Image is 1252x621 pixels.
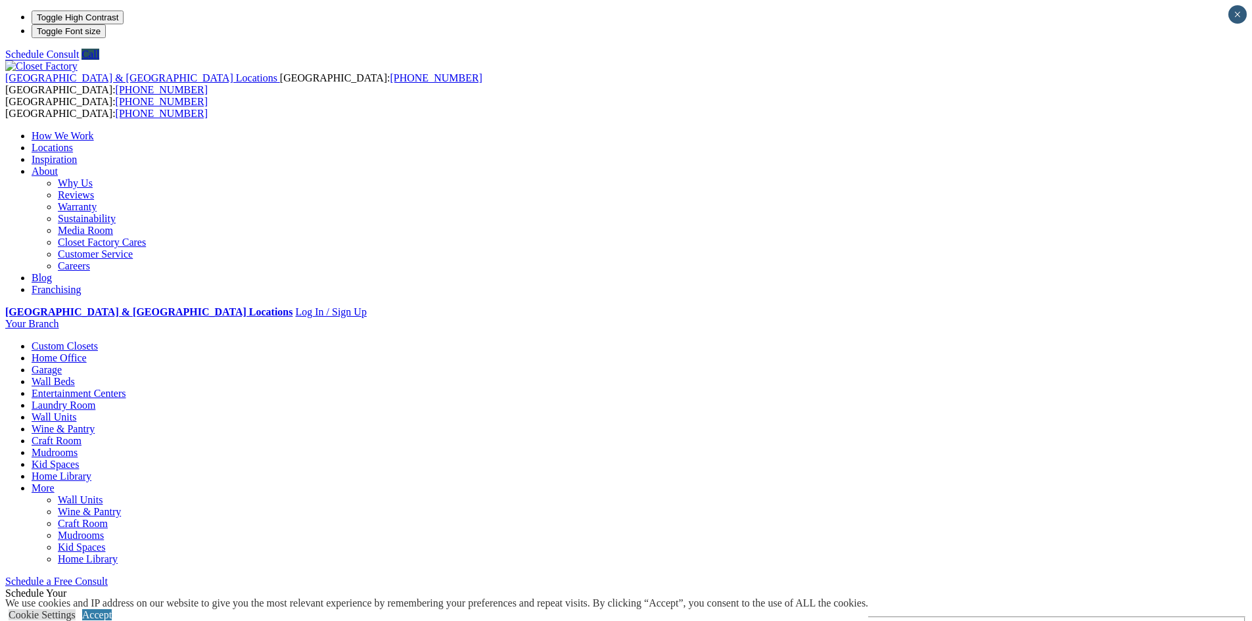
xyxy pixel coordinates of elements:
[116,108,208,119] a: [PHONE_NUMBER]
[58,260,90,271] a: Careers
[32,459,79,470] a: Kid Spaces
[32,411,76,423] a: Wall Units
[5,49,79,60] a: Schedule Consult
[32,352,87,363] a: Home Office
[5,597,868,609] div: We use cookies and IP address on our website to give you the most relevant experience by remember...
[58,248,133,260] a: Customer Service
[9,609,76,620] a: Cookie Settings
[81,49,99,60] a: Call
[116,96,208,107] a: [PHONE_NUMBER]
[58,553,118,564] a: Home Library
[32,471,91,482] a: Home Library
[32,284,81,295] a: Franchising
[5,72,277,83] span: [GEOGRAPHIC_DATA] & [GEOGRAPHIC_DATA] Locations
[58,518,108,529] a: Craft Room
[58,506,121,517] a: Wine & Pantry
[32,435,81,446] a: Craft Room
[5,96,208,119] span: [GEOGRAPHIC_DATA]: [GEOGRAPHIC_DATA]:
[58,189,94,200] a: Reviews
[1228,5,1247,24] button: Close
[5,306,292,317] a: [GEOGRAPHIC_DATA] & [GEOGRAPHIC_DATA] Locations
[58,225,113,236] a: Media Room
[32,272,52,283] a: Blog
[5,60,78,72] img: Closet Factory
[32,482,55,494] a: More menu text will display only on big screen
[32,166,58,177] a: About
[295,306,366,317] a: Log In / Sign Up
[58,177,93,189] a: Why Us
[32,388,126,399] a: Entertainment Centers
[32,154,77,165] a: Inspiration
[32,423,95,434] a: Wine & Pantry
[32,130,94,141] a: How We Work
[5,72,280,83] a: [GEOGRAPHIC_DATA] & [GEOGRAPHIC_DATA] Locations
[32,376,75,387] a: Wall Beds
[390,72,482,83] a: [PHONE_NUMBER]
[32,24,106,38] button: Toggle Font size
[32,447,78,458] a: Mudrooms
[58,201,97,212] a: Warranty
[5,318,58,329] a: Your Branch
[58,213,116,224] a: Sustainability
[58,530,104,541] a: Mudrooms
[32,364,62,375] a: Garage
[5,587,114,610] span: Schedule Your
[5,72,482,95] span: [GEOGRAPHIC_DATA]: [GEOGRAPHIC_DATA]:
[32,142,73,153] a: Locations
[37,12,118,22] span: Toggle High Contrast
[116,84,208,95] a: [PHONE_NUMBER]
[58,494,103,505] a: Wall Units
[37,26,101,36] span: Toggle Font size
[32,340,98,352] a: Custom Closets
[5,576,108,587] a: Schedule a Free Consult (opens a dropdown menu)
[32,400,95,411] a: Laundry Room
[58,541,105,553] a: Kid Spaces
[32,11,124,24] button: Toggle High Contrast
[82,609,112,620] a: Accept
[58,237,146,248] a: Closet Factory Cares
